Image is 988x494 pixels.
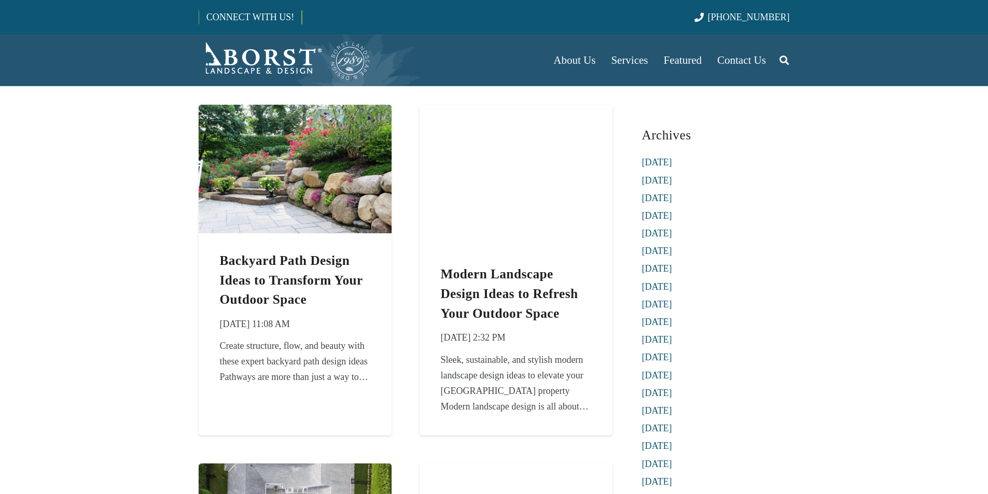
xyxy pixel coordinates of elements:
[440,267,578,320] a: Modern Landscape Design Ideas to Refresh Your Outdoor Space
[709,34,774,86] a: Contact Us
[611,54,648,66] span: Services
[642,476,672,487] a: [DATE]
[642,157,672,167] a: [DATE]
[642,281,672,292] a: [DATE]
[199,5,301,30] a: CONNECT WITH US!
[219,338,370,385] div: Create structure, flow, and beauty with these expert backyard path design ideas Pathways are more...
[642,423,672,433] a: [DATE]
[642,405,672,416] a: [DATE]
[219,253,363,307] a: Backyard Path Design Ideas to Transform Your Outdoor Space
[642,246,672,256] a: [DATE]
[546,34,603,86] a: About Us
[642,459,672,469] a: [DATE]
[642,317,672,327] a: [DATE]
[440,330,505,345] time: 26 August 2025 at 14:32:12 America/New_York
[642,352,672,362] a: [DATE]
[642,370,672,380] a: [DATE]
[199,466,392,476] a: Tick Treatment for Backyard: A Key Part of Holistic Landscape Maintenance
[420,466,613,476] a: Rooftop Herb Garden Ideas for New Jersey Homes
[642,175,672,186] a: [DATE]
[199,105,392,233] img: Explore backyard path design ideas to beautify your outdoor space
[553,54,595,66] span: About Us
[440,352,591,414] div: Sleek, sustainable, and stylish modern landscape design ideas to elevate your [GEOGRAPHIC_DATA] p...
[656,34,709,86] a: Featured
[219,316,289,332] time: 30 August 2025 at 11:08:23 America/New_York
[642,441,672,451] a: [DATE]
[694,12,789,22] a: [PHONE_NUMBER]
[642,123,790,147] h3: Archives
[642,210,672,221] a: [DATE]
[774,47,795,73] a: Search
[642,334,672,345] a: [DATE]
[199,107,392,118] a: Backyard Path Design Ideas to Transform Your Outdoor Space
[642,299,672,309] a: [DATE]
[664,54,702,66] span: Featured
[708,12,790,22] span: [PHONE_NUMBER]
[199,39,371,81] a: Borst-Logo
[420,107,613,118] a: Modern Landscape Design Ideas to Refresh Your Outdoor Space
[642,263,672,274] a: [DATE]
[642,228,672,238] a: [DATE]
[603,34,656,86] a: Services
[717,54,766,66] span: Contact Us
[642,193,672,203] a: [DATE]
[642,388,672,398] a: [DATE]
